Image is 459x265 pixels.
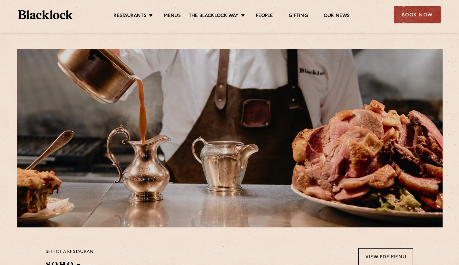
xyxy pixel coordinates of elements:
[289,13,308,20] a: Gifting
[256,13,273,20] a: People
[324,13,350,20] a: Our News
[18,10,73,19] img: BL_Textured_Logo-footer-cropped.svg
[164,13,181,20] a: Menus
[394,6,441,23] div: Book Now
[114,13,146,20] a: Restaurants
[46,248,97,256] p: Select a restaurant
[189,13,238,20] a: The Blacklock Way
